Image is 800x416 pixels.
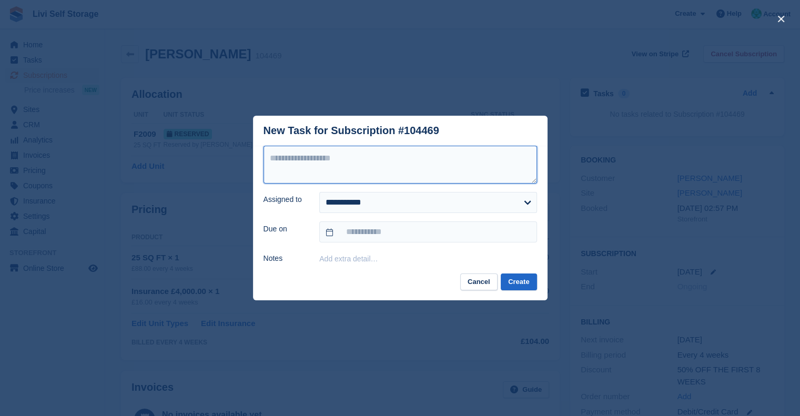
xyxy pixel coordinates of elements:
label: Notes [264,253,307,264]
div: New Task for Subscription #104469 [264,125,439,137]
button: Add extra detail… [319,255,378,263]
label: Assigned to [264,194,307,205]
label: Due on [264,224,307,235]
button: Cancel [460,273,498,291]
button: Create [501,273,536,291]
button: close [773,11,789,27]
